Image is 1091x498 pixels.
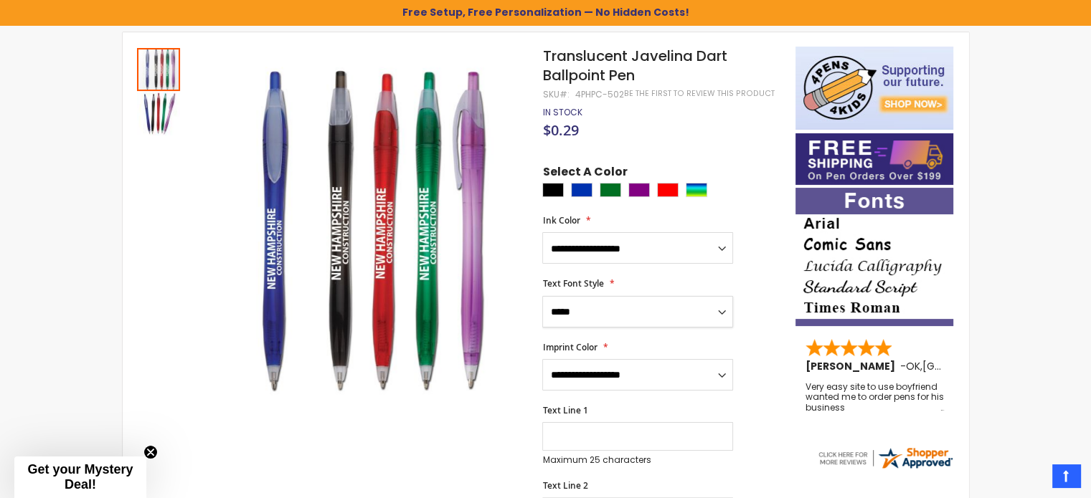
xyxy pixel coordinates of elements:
[816,445,954,471] img: 4pens.com widget logo
[542,479,587,492] span: Text Line 2
[973,459,1091,498] iframe: Google Customer Reviews
[14,456,146,498] div: Get your Mystery Deal!Close teaser
[137,92,180,135] img: Translucent Javelina Dart Ballpoint Pen
[542,404,587,416] span: Text Line 1
[571,183,592,197] div: Blue
[600,183,621,197] div: Green
[137,91,180,135] div: Translucent Javelina Dart Ballpoint Pen
[686,183,707,197] div: Assorted
[922,359,1028,373] span: [GEOGRAPHIC_DATA]
[542,120,578,140] span: $0.29
[143,445,158,459] button: Close teaser
[906,359,920,373] span: OK
[628,183,650,197] div: Purple
[795,133,953,185] img: Free shipping on orders over $199
[542,454,733,466] p: Maximum 25 characters
[657,183,679,197] div: Red
[542,107,582,118] div: Availability
[806,359,900,373] span: [PERSON_NAME]
[542,88,569,100] strong: SKU
[575,89,623,100] div: 4PHPC-502
[542,183,564,197] div: Black
[542,106,582,118] span: In stock
[542,341,597,353] span: Imprint Color
[27,462,133,492] span: Get your Mystery Deal!
[542,214,580,226] span: Ink Color
[542,277,603,289] span: Text Font Style
[806,382,945,413] div: Very easy site to use boyfriend wanted me to order pens for his business
[623,88,774,99] a: Be the first to review this product
[195,67,523,395] img: Translucent Javelina Dart Ballpoint Pen
[795,188,953,326] img: font-personalization-examples
[795,47,953,130] img: 4pens 4 kids
[542,46,727,85] span: Translucent Javelina Dart Ballpoint Pen
[816,461,954,474] a: 4pens.com certificate URL
[900,359,1028,373] span: - ,
[542,164,627,183] span: Select A Color
[137,47,181,91] div: Translucent Javelina Dart Ballpoint Pen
